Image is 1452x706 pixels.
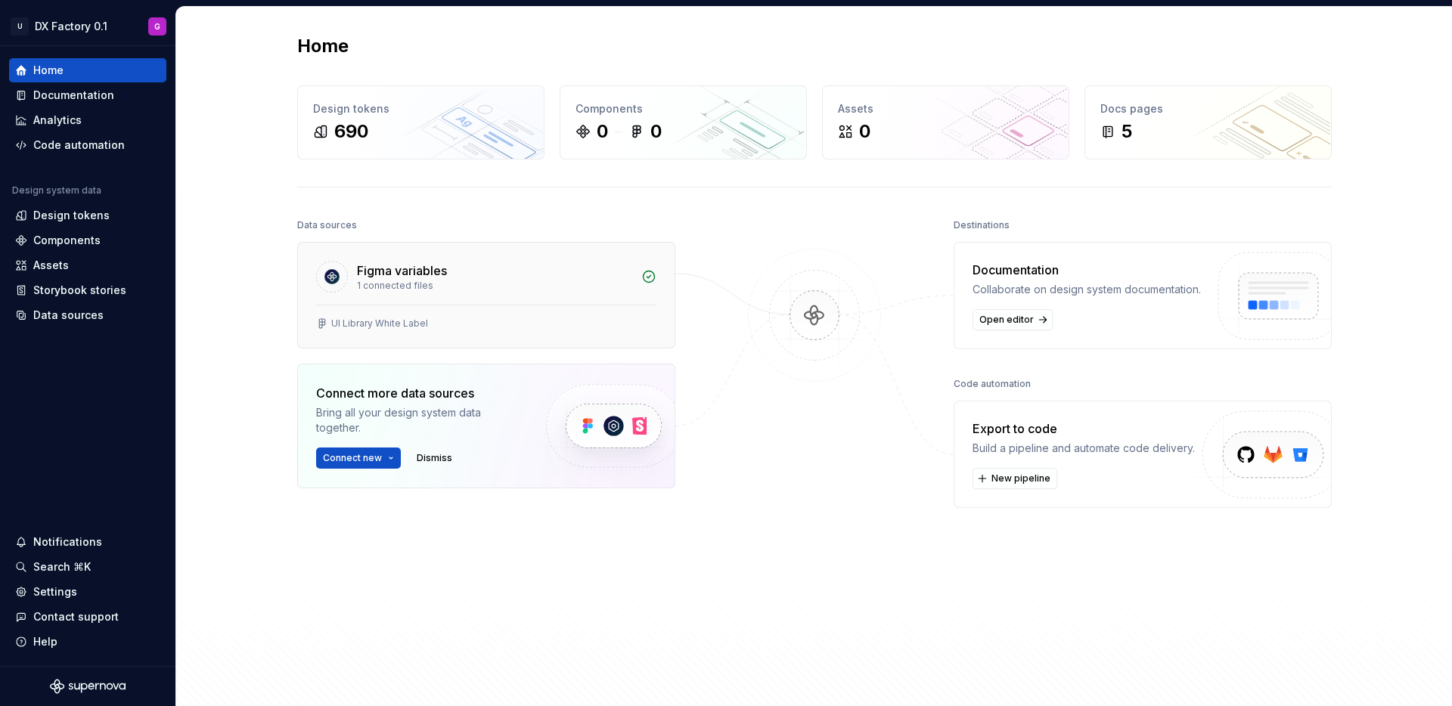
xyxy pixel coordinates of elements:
div: Contact support [33,609,119,624]
div: Home [33,63,64,78]
a: Design tokens690 [297,85,544,159]
span: Connect new [323,452,382,464]
div: Export to code [973,420,1195,438]
a: Figma variables1 connected filesUI Library White Label [297,242,675,348]
div: Assets [33,258,69,273]
svg: Supernova Logo [50,679,126,694]
div: 690 [334,119,368,144]
div: Components [33,233,101,248]
a: Documentation [9,83,166,107]
div: Components [576,101,791,116]
div: Help [33,634,57,649]
a: Components00 [560,85,807,159]
button: Notifications [9,530,166,554]
div: Code automation [33,138,125,153]
div: Bring all your design system data together. [316,405,520,435]
button: UDX Factory 0.1G [3,10,172,42]
a: Analytics [9,108,166,132]
div: Docs pages [1100,101,1316,116]
div: UI Library White Label [331,317,428,330]
div: 0 [597,119,608,144]
div: Data sources [33,308,104,323]
div: Documentation [33,88,114,103]
div: U [11,17,29,36]
a: Components [9,228,166,252]
div: Figma variables [357,262,447,280]
a: Design tokens [9,203,166,228]
a: Data sources [9,303,166,327]
div: Design system data [12,184,101,197]
div: Assets [838,101,1053,116]
button: Help [9,630,166,654]
div: Search ⌘K [33,559,91,574]
a: Storybook stories [9,278,166,302]
div: 0 [859,119,870,144]
div: Design tokens [33,208,110,223]
a: Open editor [973,309,1053,330]
a: Code automation [9,133,166,157]
button: New pipeline [973,468,1057,489]
div: Design tokens [313,101,529,116]
span: Open editor [979,314,1034,326]
button: Connect new [316,447,401,469]
div: G [154,20,160,33]
button: Search ⌘K [9,555,166,579]
div: Documentation [973,261,1201,279]
span: New pipeline [991,472,1050,485]
div: Connect more data sources [316,384,520,402]
a: Home [9,58,166,82]
div: Data sources [297,215,357,236]
div: Code automation [954,373,1031,395]
div: Analytics [33,113,82,128]
div: Storybook stories [33,283,126,298]
button: Contact support [9,605,166,629]
div: DX Factory 0.1 [35,19,107,34]
div: Destinations [954,215,1010,236]
div: Notifications [33,534,102,550]
h2: Home [297,34,349,58]
a: Docs pages5 [1084,85,1332,159]
a: Assets [9,253,166,277]
div: Settings [33,584,77,599]
button: Dismiss [410,447,459,469]
a: Assets0 [822,85,1069,159]
div: Collaborate on design system documentation. [973,282,1201,297]
span: Dismiss [417,452,452,464]
div: Build a pipeline and automate code delivery. [973,441,1195,456]
div: 5 [1122,119,1132,144]
div: 0 [650,119,662,144]
a: Settings [9,580,166,604]
div: 1 connected files [357,280,632,292]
